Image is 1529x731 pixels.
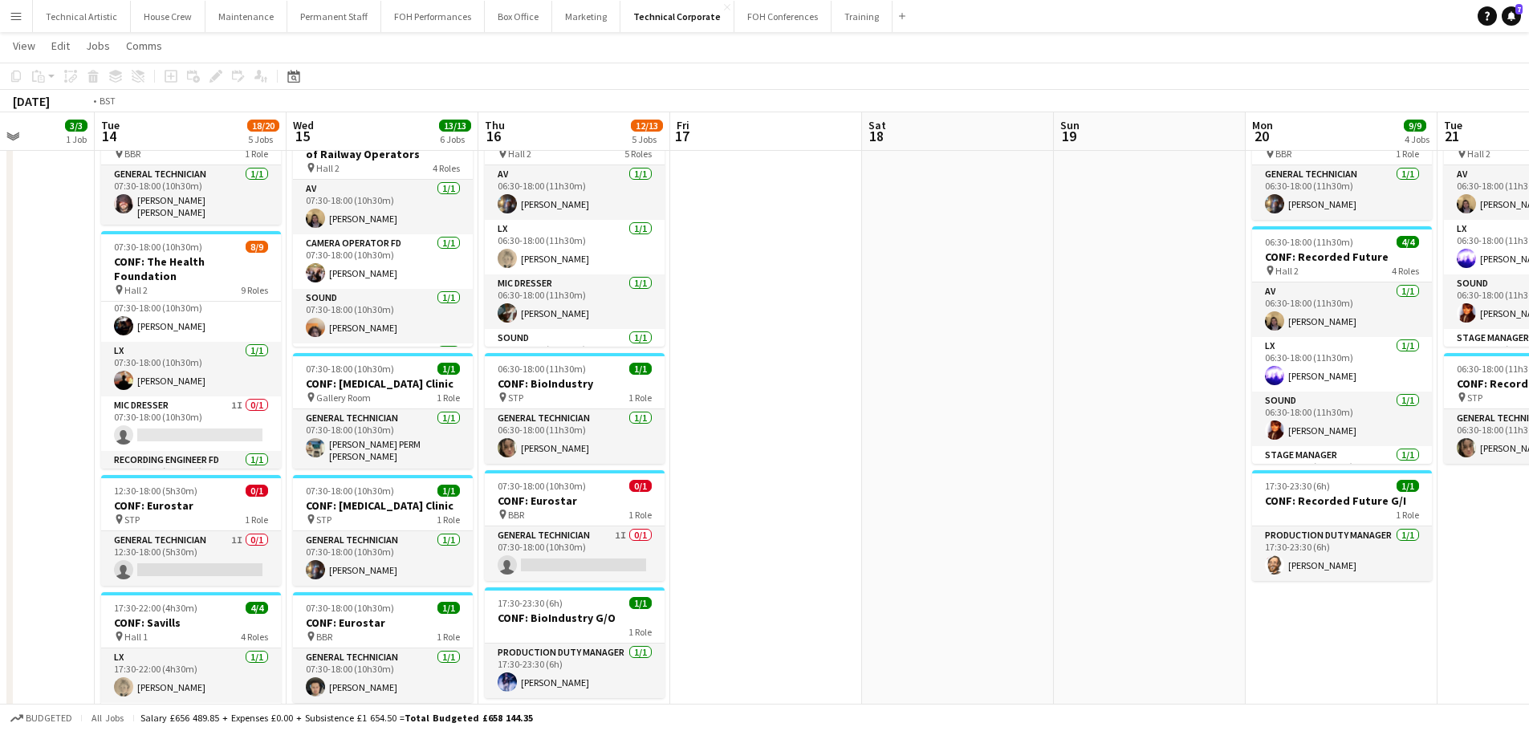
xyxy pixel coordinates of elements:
[88,712,127,724] span: All jobs
[131,1,205,32] button: House Crew
[100,95,116,107] div: BST
[120,35,169,56] a: Comms
[832,1,893,32] button: Training
[1502,6,1521,26] a: 7
[734,1,832,32] button: FOH Conferences
[33,1,131,32] button: Technical Artistic
[405,712,533,724] span: Total Budgeted £658 144.35
[381,1,485,32] button: FOH Performances
[79,35,116,56] a: Jobs
[287,1,381,32] button: Permanent Staff
[1515,4,1523,14] span: 7
[51,39,70,53] span: Edit
[485,1,552,32] button: Box Office
[620,1,734,32] button: Technical Corporate
[205,1,287,32] button: Maintenance
[126,39,162,53] span: Comms
[86,39,110,53] span: Jobs
[45,35,76,56] a: Edit
[13,39,35,53] span: View
[8,709,75,727] button: Budgeted
[26,713,72,724] span: Budgeted
[552,1,620,32] button: Marketing
[140,712,533,724] div: Salary £656 489.85 + Expenses £0.00 + Subsistence £1 654.50 =
[13,93,50,109] div: [DATE]
[6,35,42,56] a: View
